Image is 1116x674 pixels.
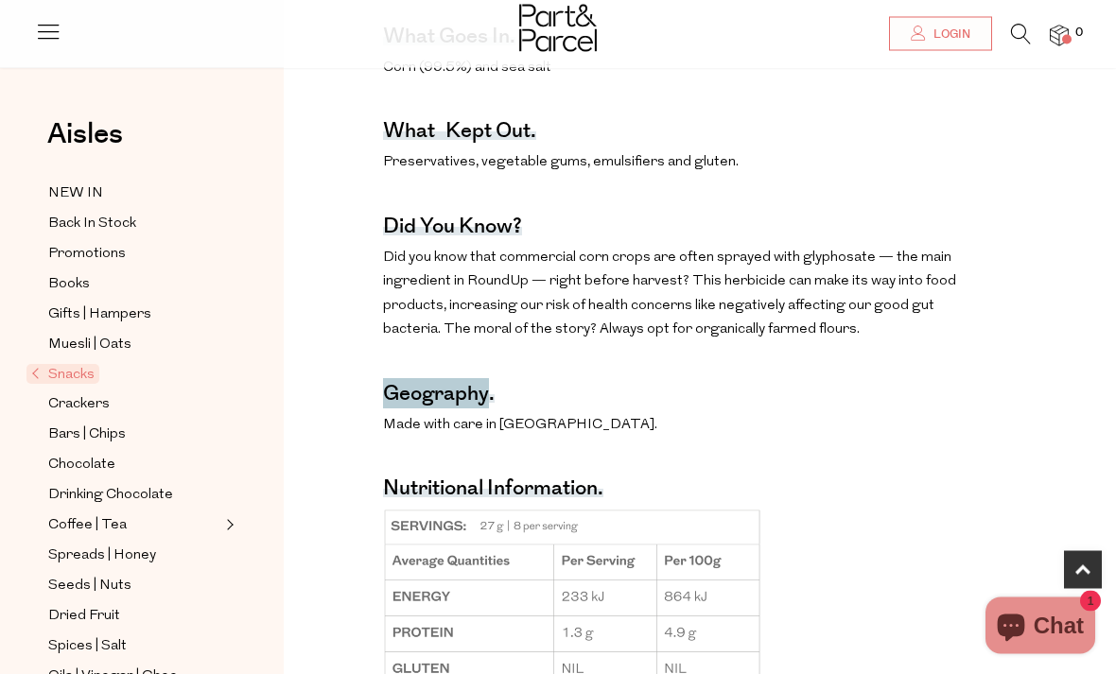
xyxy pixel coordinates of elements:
[48,212,220,235] a: Back In Stock
[31,363,220,386] a: Snacks
[383,151,986,176] p: Preservatives, vegetable gums, emulsifiers and gluten.
[48,575,131,597] span: Seeds | Nuts
[48,604,220,628] a: Dried Fruit
[48,574,220,597] a: Seeds | Nuts
[48,484,173,507] span: Drinking Chocolate
[980,597,1101,659] inbox-online-store-chat: Shopify online store chat
[48,544,156,567] span: Spreads | Honey
[48,514,127,537] span: Coffee | Tea
[383,247,986,343] p: Did you know that commercial corn crops are often sprayed with glyphosate — the main ingredient i...
[929,26,970,43] span: Login
[47,120,123,167] a: Aisles
[48,243,126,266] span: Promotions
[48,182,103,205] span: NEW IN
[47,113,123,155] span: Aisles
[383,414,986,439] p: Made with care in [GEOGRAPHIC_DATA].
[48,273,90,296] span: Books
[48,181,220,205] a: NEW IN
[1071,25,1088,42] span: 0
[48,423,220,446] a: Bars | Chips
[383,485,603,498] h4: Nutritional Information.
[48,453,220,476] a: Chocolate
[1050,26,1069,45] a: 0
[383,390,495,404] h4: Geography.
[48,454,115,476] span: Chocolate
[383,57,986,81] p: Corn (99.5%) and sea salt
[48,392,220,416] a: Crackers
[383,223,522,236] h4: Did you know?
[48,303,151,326] span: Gifts | Hampers
[48,393,110,416] span: Crackers
[519,5,597,52] img: Part&Parcel
[48,242,220,266] a: Promotions
[48,483,220,507] a: Drinking Chocolate
[889,17,992,51] a: Login
[48,213,136,235] span: Back In Stock
[48,635,127,658] span: Spices | Salt
[383,128,536,141] h4: What kept out.
[48,634,220,658] a: Spices | Salt
[48,544,220,567] a: Spreads | Honey
[48,605,120,628] span: Dried Fruit
[48,513,220,537] a: Coffee | Tea
[48,334,131,356] span: Muesli | Oats
[48,423,126,446] span: Bars | Chips
[48,302,220,326] a: Gifts | Hampers
[48,333,220,356] a: Muesli | Oats
[48,272,220,296] a: Books
[221,513,235,536] button: Expand/Collapse Coffee | Tea
[26,364,99,384] span: Snacks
